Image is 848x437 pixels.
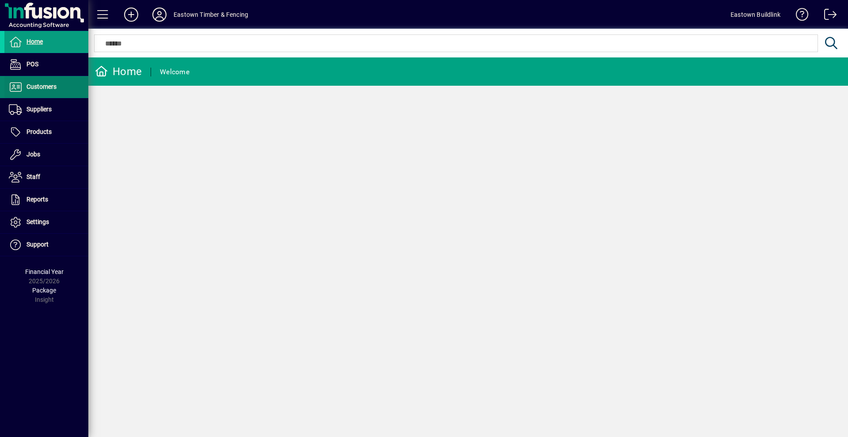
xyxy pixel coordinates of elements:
span: Package [32,287,56,294]
span: Jobs [26,151,40,158]
a: POS [4,53,88,76]
span: Customers [26,83,57,90]
span: Suppliers [26,106,52,113]
span: Financial Year [25,268,64,275]
span: Reports [26,196,48,203]
span: POS [26,61,38,68]
button: Profile [145,7,174,23]
span: Staff [26,173,40,180]
a: Settings [4,211,88,233]
span: Products [26,128,52,135]
div: Eastown Timber & Fencing [174,8,248,22]
div: Eastown Buildlink [731,8,780,22]
a: Support [4,234,88,256]
a: Knowledge Base [789,2,809,30]
span: Settings [26,218,49,225]
a: Reports [4,189,88,211]
a: Products [4,121,88,143]
a: Logout [818,2,837,30]
button: Add [117,7,145,23]
span: Support [26,241,49,248]
a: Customers [4,76,88,98]
a: Jobs [4,144,88,166]
span: Home [26,38,43,45]
a: Staff [4,166,88,188]
div: Home [95,65,142,79]
a: Suppliers [4,99,88,121]
div: Welcome [160,65,189,79]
